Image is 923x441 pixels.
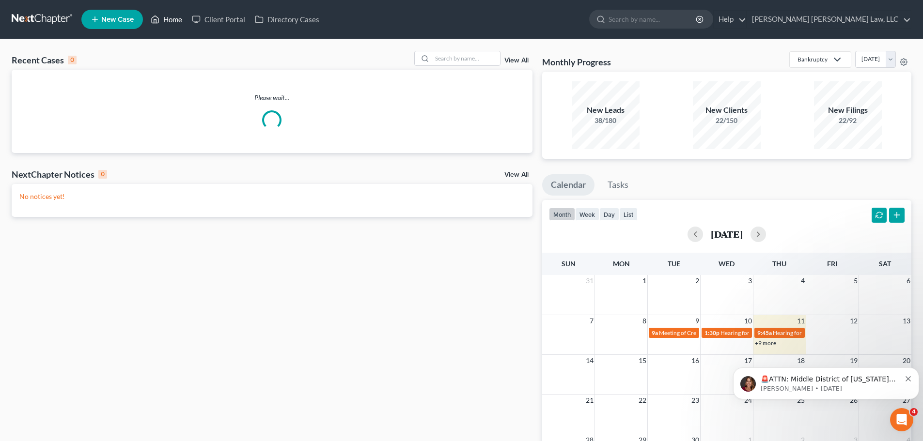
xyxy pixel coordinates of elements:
[890,408,913,431] iframe: Intercom live chat
[798,55,828,63] div: Bankruptcy
[12,168,107,180] div: NextChapter Notices
[187,11,250,28] a: Client Portal
[572,116,640,125] div: 38/180
[773,329,900,336] span: Hearing for [PERSON_NAME] & [PERSON_NAME]
[704,329,720,336] span: 1:30p
[743,315,753,327] span: 10
[641,275,647,287] span: 1
[609,10,697,28] input: Search by name...
[98,170,107,179] div: 0
[589,315,594,327] span: 7
[693,105,761,116] div: New Clients
[694,315,700,327] span: 9
[849,315,859,327] span: 12
[619,208,638,221] button: list
[853,275,859,287] span: 5
[719,259,735,268] span: Wed
[796,315,806,327] span: 11
[652,329,658,336] span: 9a
[599,208,619,221] button: day
[757,329,772,336] span: 9:45a
[747,11,911,28] a: [PERSON_NAME] [PERSON_NAME] Law, LLC
[827,259,837,268] span: Fri
[693,116,761,125] div: 22/150
[638,355,647,366] span: 15
[68,56,77,64] div: 0
[12,93,532,103] p: Please wait...
[814,116,882,125] div: 22/92
[101,16,134,23] span: New Case
[542,174,594,196] a: Calendar
[814,105,882,116] div: New Filings
[720,329,796,336] span: Hearing for [PERSON_NAME]
[747,275,753,287] span: 3
[549,208,575,221] button: month
[562,259,576,268] span: Sun
[613,259,630,268] span: Mon
[432,51,500,65] input: Search by name...
[542,56,611,68] h3: Monthly Progress
[906,275,911,287] span: 6
[910,408,918,416] span: 4
[585,395,594,406] span: 21
[729,347,923,415] iframe: Intercom notifications message
[12,54,77,66] div: Recent Cases
[575,208,599,221] button: week
[714,11,746,28] a: Help
[572,105,640,116] div: New Leads
[585,275,594,287] span: 31
[641,315,647,327] span: 8
[638,395,647,406] span: 22
[659,329,767,336] span: Meeting of Creditors for [PERSON_NAME]
[504,171,529,178] a: View All
[585,355,594,366] span: 14
[690,355,700,366] span: 16
[694,275,700,287] span: 2
[879,259,891,268] span: Sat
[504,57,529,64] a: View All
[668,259,680,268] span: Tue
[599,174,637,196] a: Tasks
[902,315,911,327] span: 13
[772,259,786,268] span: Thu
[19,192,525,201] p: No notices yet!
[690,395,700,406] span: 23
[250,11,324,28] a: Directory Cases
[146,11,187,28] a: Home
[800,275,806,287] span: 4
[711,229,743,239] h2: [DATE]
[755,339,776,347] a: +9 more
